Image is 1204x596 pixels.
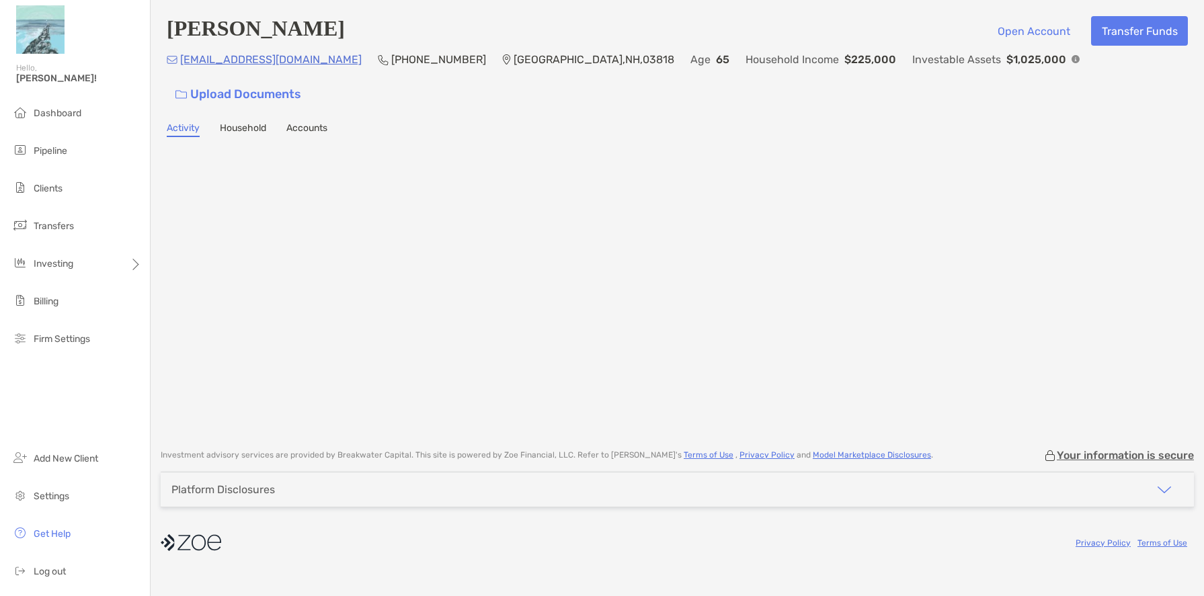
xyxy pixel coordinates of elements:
a: Terms of Use [684,450,733,460]
a: Accounts [286,122,327,137]
a: Household [220,122,266,137]
a: Upload Documents [167,80,310,109]
img: firm-settings icon [12,330,28,346]
img: settings icon [12,487,28,503]
span: Settings [34,491,69,502]
span: Firm Settings [34,333,90,345]
span: Transfers [34,220,74,232]
p: Investable Assets [912,51,1001,68]
p: Investment advisory services are provided by Breakwater Capital . This site is powered by Zoe Fin... [161,450,933,460]
span: Pipeline [34,145,67,157]
p: $1,025,000 [1006,51,1066,68]
a: Terms of Use [1137,538,1187,548]
span: Log out [34,566,66,577]
img: icon arrow [1156,482,1172,498]
img: Email Icon [167,56,177,64]
span: Dashboard [34,108,81,119]
span: Clients [34,183,63,194]
img: dashboard icon [12,104,28,120]
img: Zoe Logo [16,5,65,54]
img: clients icon [12,179,28,196]
button: Open Account [987,16,1080,46]
span: Investing [34,258,73,269]
a: Model Marketplace Disclosures [813,450,931,460]
h4: [PERSON_NAME] [167,16,345,46]
p: [GEOGRAPHIC_DATA] , NH , 03818 [514,51,674,68]
img: Location Icon [502,54,511,65]
img: company logo [161,527,221,558]
img: button icon [175,90,187,99]
img: pipeline icon [12,142,28,158]
p: Age [690,51,711,68]
span: [PERSON_NAME]! [16,73,142,84]
img: add_new_client icon [12,450,28,466]
a: Activity [167,122,200,137]
p: [EMAIL_ADDRESS][DOMAIN_NAME] [180,51,362,68]
button: Transfer Funds [1091,16,1188,46]
span: Add New Client [34,453,98,464]
span: Get Help [34,528,71,540]
a: Privacy Policy [1076,538,1131,548]
span: Billing [34,296,58,307]
div: Platform Disclosures [171,483,275,496]
p: 65 [716,51,729,68]
p: $225,000 [844,51,896,68]
img: billing icon [12,292,28,308]
img: transfers icon [12,217,28,233]
a: Privacy Policy [739,450,795,460]
img: get-help icon [12,525,28,541]
img: logout icon [12,562,28,579]
img: Info Icon [1072,55,1080,63]
p: [PHONE_NUMBER] [391,51,486,68]
p: Your information is secure [1057,449,1194,462]
img: Phone Icon [378,54,389,65]
img: investing icon [12,255,28,271]
p: Household Income [746,51,839,68]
